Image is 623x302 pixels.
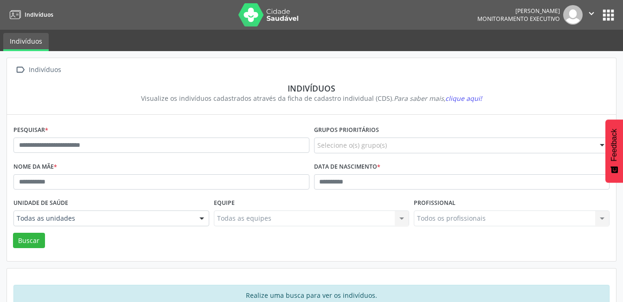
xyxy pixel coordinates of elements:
[20,83,603,93] div: Indivíduos
[563,5,583,25] img: img
[314,160,380,174] label: Data de nascimento
[600,7,617,23] button: apps
[445,94,482,103] span: clique aqui!
[13,63,63,77] a:  Indivíduos
[394,94,482,103] i: Para saber mais,
[13,63,27,77] i: 
[583,5,600,25] button: 
[477,15,560,23] span: Monitoramento Executivo
[3,33,49,51] a: Indivíduos
[13,123,48,138] label: Pesquisar
[25,11,53,19] span: Indivíduos
[13,196,68,210] label: Unidade de saúde
[314,123,379,138] label: Grupos prioritários
[17,214,190,223] span: Todas as unidades
[586,8,597,19] i: 
[13,233,45,249] button: Buscar
[317,140,387,150] span: Selecione o(s) grupo(s)
[610,129,618,161] span: Feedback
[13,160,57,174] label: Nome da mãe
[214,196,235,210] label: Equipe
[6,7,53,22] a: Indivíduos
[414,196,456,210] label: Profissional
[605,119,623,183] button: Feedback - Mostrar pesquisa
[27,63,63,77] div: Indivíduos
[20,93,603,103] div: Visualize os indivíduos cadastrados através da ficha de cadastro individual (CDS).
[477,7,560,15] div: [PERSON_NAME]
